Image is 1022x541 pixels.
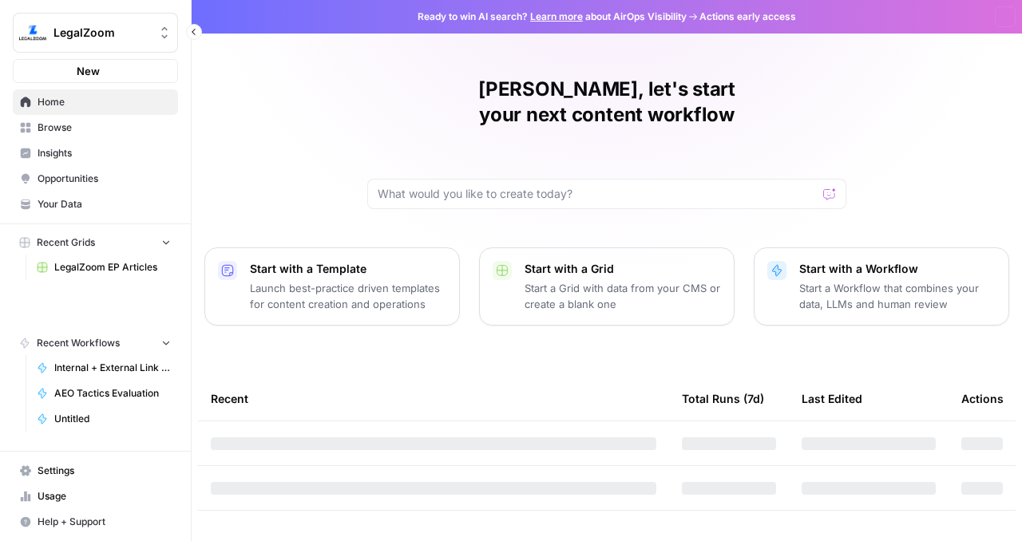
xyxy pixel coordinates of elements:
button: Help + Support [13,509,178,535]
img: LegalZoom Logo [18,18,47,47]
span: AEO Tactics Evaluation [54,386,171,401]
button: Recent Grids [13,231,178,255]
button: Recent Workflows [13,331,178,355]
div: Total Runs (7d) [682,377,764,421]
a: Settings [13,458,178,484]
span: Home [38,95,171,109]
a: Opportunities [13,166,178,192]
div: Recent [211,377,656,421]
a: AEO Tactics Evaluation [30,381,178,406]
p: Start a Grid with data from your CMS or create a blank one [525,280,721,312]
a: Learn more [530,10,583,22]
a: LegalZoom EP Articles [30,255,178,280]
span: Recent Workflows [37,336,120,350]
span: Insights [38,146,171,160]
a: Insights [13,140,178,166]
button: Workspace: LegalZoom [13,13,178,53]
div: Actions [961,377,1004,421]
p: Start with a Grid [525,261,721,277]
button: New [13,59,178,83]
span: New [77,63,100,79]
a: Untitled [30,406,178,432]
span: Untitled [54,412,171,426]
span: Browse [38,120,171,135]
input: What would you like to create today? [378,186,817,202]
span: Help + Support [38,515,171,529]
span: Settings [38,464,171,478]
a: Browse [13,115,178,140]
span: Ready to win AI search? about AirOps Visibility [418,10,687,24]
span: LegalZoom [53,25,150,41]
a: Home [13,89,178,115]
button: Start with a GridStart a Grid with data from your CMS or create a blank one [479,247,735,326]
span: Opportunities [38,172,171,186]
p: Start with a Workflow [799,261,996,277]
a: Your Data [13,192,178,217]
p: Start a Workflow that combines your data, LLMs and human review [799,280,996,312]
a: Internal + External Link Addition [30,355,178,381]
span: Recent Grids [37,235,95,250]
span: Usage [38,489,171,503]
p: Launch best-practice driven templates for content creation and operations [250,280,446,312]
span: LegalZoom EP Articles [54,260,171,274]
button: Start with a WorkflowStart a Workflow that combines your data, LLMs and human review [754,247,1009,326]
span: Internal + External Link Addition [54,361,171,375]
p: Start with a Template [250,261,446,277]
h1: [PERSON_NAME], let's start your next content workflow [367,77,846,128]
button: Start with a TemplateLaunch best-practice driven templates for content creation and operations [204,247,460,326]
div: Last Edited [802,377,862,421]
span: Actions early access [699,10,796,24]
span: Your Data [38,197,171,211]
a: Usage [13,484,178,509]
